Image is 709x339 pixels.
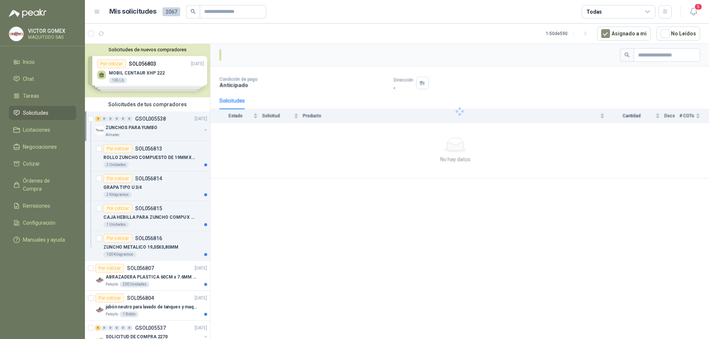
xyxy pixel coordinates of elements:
[135,206,162,211] p: SOL056815
[687,5,700,18] button: 5
[9,72,76,86] a: Chat
[103,244,178,251] p: ZUNCHO METALICO 19,05X0,80MM
[597,27,651,41] button: Asignado a mi
[127,295,154,301] p: SOL056804
[120,311,138,317] div: 1 Bidón
[95,294,124,302] div: Por cotizar
[103,214,195,221] p: CAJA HEBILLA PARA ZUNCHO COMPU X 500UNDS
[9,106,76,120] a: Solicitudes
[108,325,113,331] div: 0
[103,154,195,161] p: ROLLO ZUNCHO COMPUESTO DE 19MM X 500M
[162,7,180,16] span: 2067
[85,261,210,291] a: Por cotizarSOL056807[DATE] Company LogoABRAZADERA PLASTICA 60CM x 7.6MM ANCHAPatojito200 Unidades
[85,97,210,111] div: Solicitudes de tus compradores
[103,192,132,198] div: 2 Kilogramos
[28,35,74,39] p: MAQUITODO SAS
[102,325,107,331] div: 0
[23,202,50,210] span: Remisiones
[23,109,48,117] span: Solicitudes
[103,174,132,183] div: Por cotizar
[135,116,166,121] p: GSOL005538
[195,295,207,302] p: [DATE]
[103,234,132,243] div: Por cotizar
[9,27,23,41] img: Company Logo
[85,141,210,171] a: Por cotizarSOL056813ROLLO ZUNCHO COMPUESTO DE 19MM X 500M2 Unidades
[103,184,142,191] p: GRAPA TIPO U 3/4
[9,140,76,154] a: Negociaciones
[114,116,120,121] div: 0
[106,274,198,281] p: ABRAZADERA PLASTICA 60CM x 7.6MM ANCHA
[191,9,196,14] span: search
[9,199,76,213] a: Remisiones
[9,9,47,18] img: Logo peakr
[9,123,76,137] a: Licitaciones
[23,219,55,227] span: Configuración
[195,265,207,272] p: [DATE]
[102,116,107,121] div: 0
[95,276,104,284] img: Company Logo
[127,325,132,331] div: 0
[135,176,162,181] p: SOL056814
[95,305,104,314] img: Company Logo
[85,291,210,321] a: Por cotizarSOL056804[DATE] Company Logojabón neutro para lavado de tanques y maquinas.Patojito1 B...
[23,75,34,83] span: Chat
[9,174,76,196] a: Órdenes de Compra
[95,114,209,138] a: 4 0 0 0 0 0 GSOL005538[DATE] Company LogoZUNCHOS PARA YUMBOAlmatec
[95,325,101,331] div: 6
[120,325,126,331] div: 0
[106,304,198,311] p: jabón neutro para lavado de tanques y maquinas.
[103,252,136,257] div: 100 Kilogramos
[95,116,101,121] div: 4
[106,311,118,317] p: Patojito
[23,58,35,66] span: Inicio
[9,55,76,69] a: Inicio
[9,233,76,247] a: Manuales y ayuda
[106,281,118,287] p: Patojito
[88,47,207,52] button: Solicitudes de nuevos compradores
[135,146,162,151] p: SOL056813
[120,281,150,287] div: 200 Unidades
[85,171,210,201] a: Por cotizarSOL056814GRAPA TIPO U 3/42 Kilogramos
[23,126,50,134] span: Licitaciones
[108,116,113,121] div: 0
[95,126,104,135] img: Company Logo
[195,325,207,332] p: [DATE]
[106,132,120,138] p: Almatec
[586,8,602,16] div: Todas
[85,231,210,261] a: Por cotizarSOL056816ZUNCHO METALICO 19,05X0,80MM100 Kilogramos
[23,160,40,168] span: Cotizar
[694,3,702,10] span: 5
[9,89,76,103] a: Tareas
[127,266,154,271] p: SOL056807
[657,27,700,41] button: No Leídos
[135,325,166,331] p: GSOL005537
[114,325,120,331] div: 0
[103,204,132,213] div: Por cotizar
[195,115,207,122] p: [DATE]
[109,6,157,17] h1: Mis solicitudes
[9,216,76,230] a: Configuración
[23,92,39,100] span: Tareas
[23,143,57,151] span: Negociaciones
[103,162,129,168] div: 2 Unidades
[546,28,591,39] div: 1 - 50 de 590
[85,44,210,97] div: Solicitudes de nuevos compradoresPor cotizarSOL056803[DATE] MOBIL CENTAUR XHP 222105 LbPor cotiza...
[95,264,124,273] div: Por cotizar
[23,236,65,244] span: Manuales y ayuda
[127,116,132,121] div: 0
[28,28,74,34] p: VICTOR GOMEX
[9,157,76,171] a: Cotizar
[103,222,129,228] div: 1 Unidades
[103,144,132,153] div: Por cotizar
[135,236,162,241] p: SOL056816
[106,124,157,131] p: ZUNCHOS PARA YUMBO
[85,201,210,231] a: Por cotizarSOL056815CAJA HEBILLA PARA ZUNCHO COMPU X 500UNDS1 Unidades
[120,116,126,121] div: 0
[23,177,69,193] span: Órdenes de Compra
